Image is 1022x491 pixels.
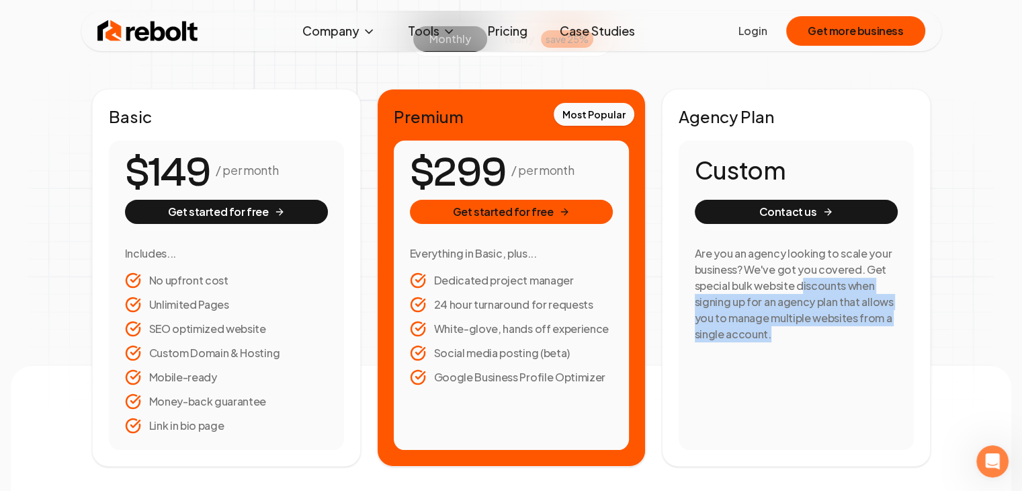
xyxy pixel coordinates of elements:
number-flow-react: $299 [410,143,506,203]
li: 24 hour turnaround for requests [410,297,613,313]
h2: Premium [394,106,629,127]
li: Google Business Profile Optimizer [410,369,613,385]
a: Pricing [477,17,538,44]
li: Money-back guarantee [125,393,328,410]
li: Mobile-ready [125,369,328,385]
li: Custom Domain & Hosting [125,345,328,361]
li: White-glove, hands off experience [410,321,613,337]
button: Company [292,17,386,44]
button: Get started for free [410,200,613,224]
h2: Agency Plan [679,106,914,127]
button: Tools [397,17,466,44]
a: Login [738,23,767,39]
h3: Everything in Basic, plus... [410,245,613,262]
p: / per month [216,161,278,180]
li: No upfront cost [125,272,328,289]
number-flow-react: $149 [125,143,210,203]
li: SEO optimized website [125,321,328,337]
iframe: Intercom live chat [976,445,1009,478]
h1: Custom [695,157,898,184]
li: Social media posting (beta) [410,345,613,361]
li: Dedicated project manager [410,272,613,289]
button: Get started for free [125,200,328,224]
button: Get more business [786,16,925,46]
img: Rebolt Logo [97,17,198,44]
a: Case Studies [549,17,646,44]
h3: Are you an agency looking to scale your business? We've got you covered. Get special bulk website... [695,245,898,342]
li: Link in bio page [125,418,328,434]
h3: Includes... [125,245,328,262]
button: Contact us [695,200,898,224]
div: Most Popular [554,103,634,126]
li: Unlimited Pages [125,297,328,313]
h2: Basic [109,106,344,127]
p: / per month [511,161,574,180]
